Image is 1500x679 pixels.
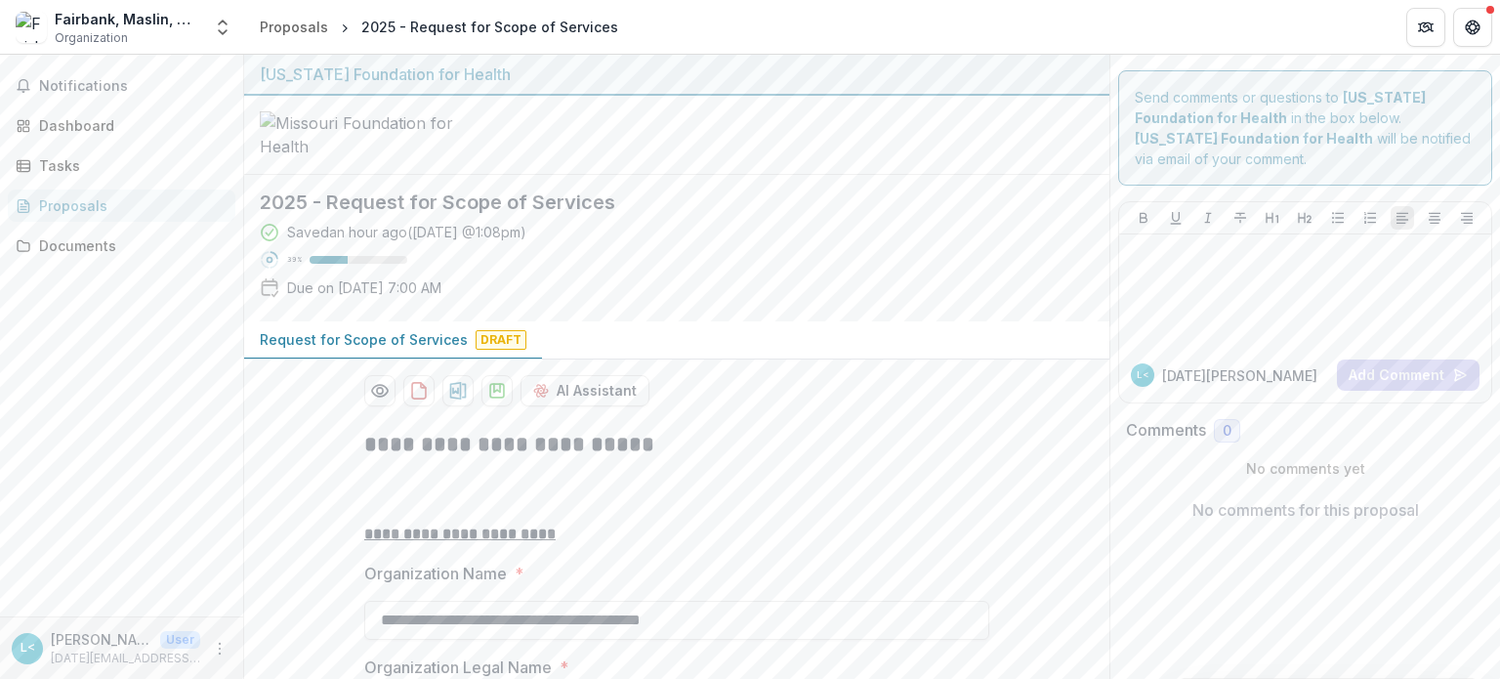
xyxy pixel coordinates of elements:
button: Italicize [1196,206,1220,230]
div: Lucia Del Puppo <lucia@fm3research.com> [21,642,35,655]
div: Tasks [39,155,220,176]
button: Bullet List [1326,206,1350,230]
button: Underline [1164,206,1187,230]
p: Due on [DATE] 7:00 AM [287,277,441,298]
button: Align Right [1455,206,1479,230]
button: Get Help [1453,8,1492,47]
button: Strike [1229,206,1252,230]
div: Fairbank, Maslin, Maullin, [PERSON_NAME] & Associates [55,9,201,29]
p: User [160,631,200,649]
p: No comments yet [1126,458,1484,479]
div: Dashboard [39,115,220,136]
a: Proposals [8,190,235,222]
button: More [208,637,231,660]
span: Notifications [39,78,228,95]
strong: [US_STATE] Foundation for Health [1135,130,1373,147]
button: download-proposal [442,375,474,406]
a: Documents [8,230,235,262]
div: [US_STATE] Foundation for Health [260,63,1094,86]
p: [DATE][EMAIL_ADDRESS][DOMAIN_NAME] [51,650,200,667]
img: Missouri Foundation for Health [260,111,455,158]
h2: Comments [1126,421,1206,440]
div: 2025 - Request for Scope of Services [361,17,618,37]
a: Proposals [252,13,336,41]
button: Notifications [8,70,235,102]
button: Bold [1132,206,1155,230]
button: Heading 1 [1261,206,1284,230]
p: Organization Name [364,562,507,585]
div: Send comments or questions to in the box below. will be notified via email of your comment. [1118,70,1492,186]
span: 0 [1223,423,1231,440]
p: [PERSON_NAME] Del [PERSON_NAME] <[PERSON_NAME][EMAIL_ADDRESS][DOMAIN_NAME]> [51,629,152,650]
button: Heading 2 [1293,206,1316,230]
p: 39 % [287,253,302,267]
span: Organization [55,29,128,47]
nav: breadcrumb [252,13,626,41]
div: Proposals [260,17,328,37]
a: Dashboard [8,109,235,142]
button: Open entity switcher [209,8,236,47]
p: Request for Scope of Services [260,329,468,350]
button: Ordered List [1358,206,1382,230]
a: Tasks [8,149,235,182]
p: [DATE][PERSON_NAME] [1162,365,1317,386]
div: Lucia Del Puppo <lucia@fm3research.com> [1137,370,1149,380]
p: Organization Legal Name [364,656,552,679]
span: Draft [476,330,526,350]
div: Documents [39,235,220,256]
h2: 2025 - Request for Scope of Services [260,191,1062,214]
button: Align Center [1423,206,1446,230]
button: download-proposal [403,375,435,406]
button: Add Comment [1337,360,1479,391]
p: No comments for this proposal [1192,498,1419,522]
img: Fairbank, Maslin, Maullin, Metz & Associates [16,12,47,43]
button: Partners [1406,8,1445,47]
div: Saved an hour ago ( [DATE] @ 1:08pm ) [287,222,526,242]
button: Align Left [1391,206,1414,230]
button: Preview f2692784-d301-46f9-b526-14ae9e2452ef-0.pdf [364,375,396,406]
div: Proposals [39,195,220,216]
button: AI Assistant [521,375,649,406]
button: download-proposal [481,375,513,406]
